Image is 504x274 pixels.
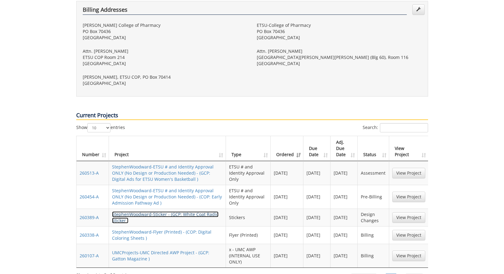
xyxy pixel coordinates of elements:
[331,226,358,244] td: [DATE]
[271,209,303,226] td: [DATE]
[392,230,425,240] a: View Project
[358,209,389,226] td: Design Changes
[331,161,358,185] td: [DATE]
[331,244,358,268] td: [DATE]
[226,209,271,226] td: Stickers
[109,136,226,161] th: Project: activate to sort column ascending
[331,185,358,209] td: [DATE]
[257,54,422,60] p: [GEOGRAPHIC_DATA][PERSON_NAME][PERSON_NAME] (Blg 60), Room 116
[303,209,331,226] td: [DATE]
[76,111,428,120] p: Current Projects
[83,48,248,54] p: Attn. [PERSON_NAME]
[226,136,271,161] th: Type: activate to sort column ascending
[226,244,271,268] td: x - UMC AWP (INTERNAL USE ONLY)
[80,170,99,176] a: 260513-A
[392,192,425,202] a: View Project
[358,244,389,268] td: Billing
[380,123,428,132] input: Search:
[257,28,422,35] p: PO Box 70436
[257,48,422,54] p: Attn. [PERSON_NAME]
[392,212,425,223] a: View Project
[303,161,331,185] td: [DATE]
[80,214,99,220] a: 260389-A
[358,161,389,185] td: Assessment
[412,4,425,15] a: Edit Addresses
[257,35,422,41] p: [GEOGRAPHIC_DATA]
[76,123,125,132] label: Show entries
[80,253,99,259] a: 260107-A
[358,226,389,244] td: Billing
[83,22,248,28] p: [PERSON_NAME] College of Pharmacy
[112,250,209,262] a: UMCProjects-UMC Directed AWP Project - (GCP: Gatton Magazine )
[112,211,219,223] a: StephenWoodward-Sticker - (GCP: White Coat Radio Sticker )
[358,136,389,161] th: Status: activate to sort column ascending
[226,226,271,244] td: Flyer (Printed)
[112,229,211,241] a: StephenWoodward-Flyer (Printed) - (COP: Digital Coloring Sheets )
[257,60,422,67] p: [GEOGRAPHIC_DATA]
[83,28,248,35] p: PO Box 70436
[83,7,407,15] h4: Billing Addresses
[257,22,422,28] p: ETSU-College of Pharmacy
[112,164,214,182] a: StephenWoodward-ETSU # and Identity Approval ONLY (No Design or Production Needed) - (GCP: Digita...
[303,226,331,244] td: [DATE]
[389,136,428,161] th: View Project: activate to sort column ascending
[226,161,271,185] td: ETSU # and Identity Approval Only
[80,194,99,200] a: 260454-A
[80,232,99,238] a: 260338-A
[303,244,331,268] td: [DATE]
[83,74,248,80] p: [PERSON_NAME], ETSU COP, PO Box 70414
[77,136,109,161] th: Number: activate to sort column ascending
[87,123,110,132] select: Showentries
[358,185,389,209] td: Pre-Billing
[83,54,248,60] p: ETSU COP Room 214
[331,209,358,226] td: [DATE]
[83,35,248,41] p: [GEOGRAPHIC_DATA]
[303,136,331,161] th: Due Date: activate to sort column ascending
[331,136,358,161] th: Adj. Due Date: activate to sort column ascending
[112,188,222,206] a: StephenWoodward-ETSU # and Identity Approval ONLY (No Design or Production Needed) - (COP: Early ...
[303,185,331,209] td: [DATE]
[392,251,425,261] a: View Project
[271,161,303,185] td: [DATE]
[83,80,248,86] p: [GEOGRAPHIC_DATA]
[271,185,303,209] td: [DATE]
[83,60,248,67] p: [GEOGRAPHIC_DATA]
[271,226,303,244] td: [DATE]
[226,185,271,209] td: ETSU # and Identity Approval Only
[363,123,428,132] label: Search:
[271,136,303,161] th: Ordered: activate to sort column ascending
[392,168,425,178] a: View Project
[271,244,303,268] td: [DATE]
